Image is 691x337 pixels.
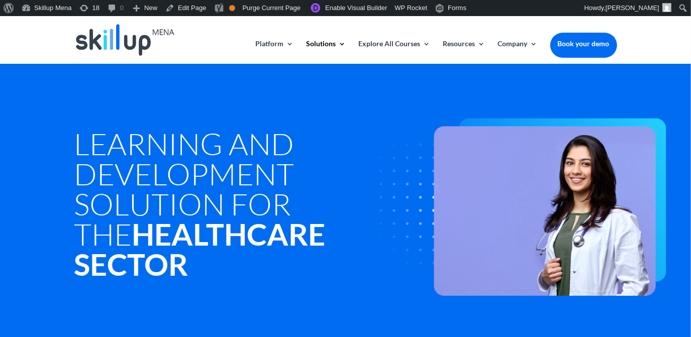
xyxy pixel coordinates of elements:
[307,40,346,64] a: Solutions
[229,5,235,11] div: OK
[606,4,659,12] span: [PERSON_NAME]
[74,129,388,284] h1: Learning and development Solution for the
[74,216,326,282] strong: Healthcare Sector
[76,24,174,56] img: Skillup Mena
[256,40,294,64] a: Platform
[443,40,485,64] a: Resources
[379,90,666,295] img: healthcare - Skillup
[498,40,538,64] a: Company
[550,33,617,55] a: Book your demo
[359,40,431,64] a: Explore All Courses
[524,229,691,337] iframe: Chat Widget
